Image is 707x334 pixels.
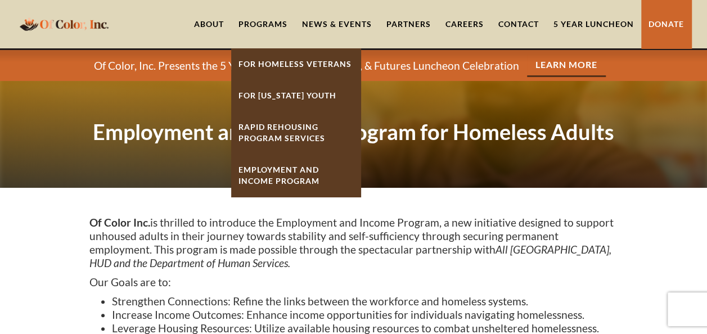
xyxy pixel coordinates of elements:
[238,19,287,30] div: Programs
[89,216,150,229] strong: Of Color Inc.
[89,243,611,269] em: All [GEOGRAPHIC_DATA], HUD and the Department of Human Services.
[16,11,112,37] a: home
[94,59,519,73] p: Of Color, Inc. Presents the 5 Years Forward Jobs, Homes, & Futures Luncheon Celebration
[112,295,618,308] li: Strengthen Connections: Refine the links between the workforce and homeless systems.
[231,48,361,197] nav: Programs
[238,122,325,143] strong: Rapid ReHousing Program Services
[231,111,361,154] a: Rapid ReHousing Program Services
[231,154,361,197] a: Employment And Income Program
[93,119,614,145] strong: Employment and Income Program for Homeless Adults
[89,216,618,270] p: is thrilled to introduce the Employment and Income Program, a new initiative designed to support ...
[231,48,361,80] a: For Homeless Veterans
[89,276,618,289] p: Our Goals are to:
[527,54,606,77] a: Learn More
[112,308,618,322] li: Increase Income Outcomes: Enhance income opportunities for individuals navigating homelessness.
[231,80,361,111] a: For [US_STATE] Youth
